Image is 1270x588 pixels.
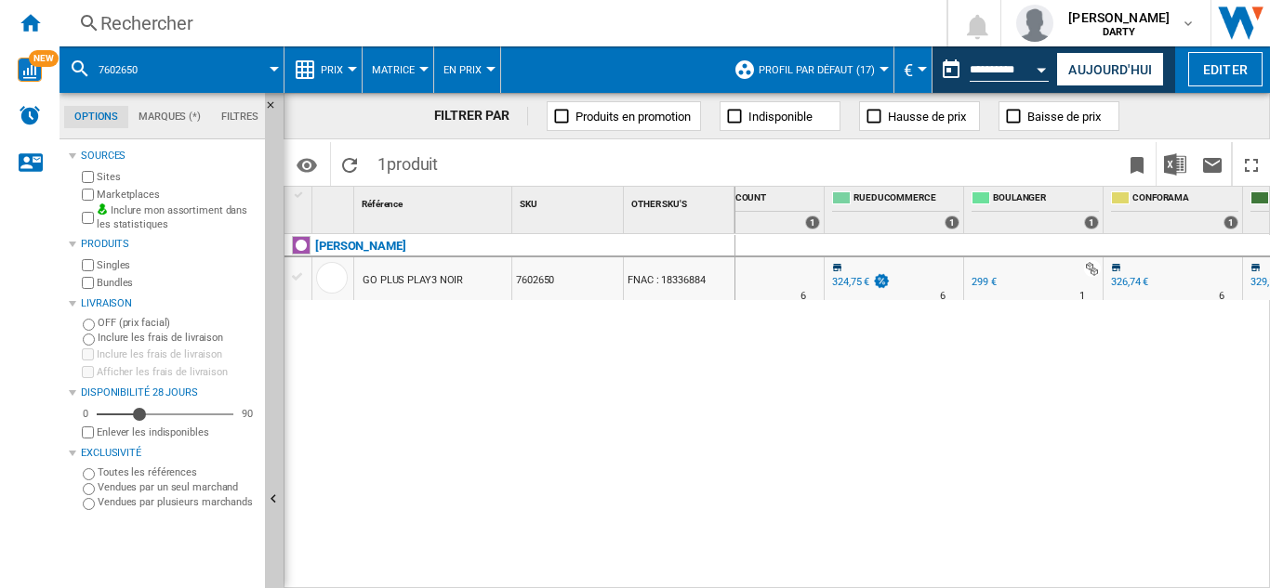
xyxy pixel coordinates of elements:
div: Rechercher [100,10,898,36]
div: 299 € [972,276,997,288]
img: wise-card.svg [18,58,42,82]
label: OFF (prix facial) [98,316,258,330]
div: 324,75 € [829,273,891,292]
div: Sort None [516,187,623,216]
button: Editer [1188,52,1263,86]
div: Sort None [358,187,511,216]
div: 90 [237,407,258,421]
button: Indisponible [720,101,840,131]
div: FILTRER PAR [434,107,529,125]
span: CDISCOUNT [714,191,820,207]
div: Délai de livraison : 6 jours [800,287,806,306]
span: Indisponible [748,110,813,124]
button: Télécharger au format Excel [1157,142,1194,186]
div: Profil par défaut (17) [734,46,884,93]
span: CONFORAMA [1132,191,1238,207]
input: Afficher les frais de livraison [82,426,94,438]
div: 326,74 € [1111,276,1148,288]
span: RUEDUCOMMERCE [853,191,959,207]
div: 1 offers sold by RUEDUCOMMERCE [945,216,959,229]
label: Inclure mon assortiment dans les statistiques [97,203,258,232]
input: Singles [82,259,94,271]
input: Marketplaces [82,189,94,201]
label: Enlever les indisponibles [97,425,258,439]
div: FNAC : 18336884 [624,257,734,300]
div: Exclusivité [81,446,258,461]
div: CDISCOUNT 1 offers sold by CDISCOUNT [689,187,824,233]
span: En Prix [443,64,482,76]
button: Recharger [331,142,368,186]
button: Aujourd'hui [1056,52,1164,86]
span: Matrice [372,64,415,76]
button: Open calendar [1025,50,1059,84]
img: alerts-logo.svg [19,104,41,126]
div: 1 offers sold by BOULANGER [1084,216,1099,229]
div: Référence Sort None [358,187,511,216]
md-tab-item: Options [64,106,128,128]
button: md-calendar [933,51,970,88]
button: Créer un favoris [1118,142,1156,186]
label: Inclure les frais de livraison [98,331,258,345]
div: 7602650 [512,257,623,300]
img: profile.jpg [1016,5,1053,42]
input: Inclure mon assortiment dans les statistiques [82,206,94,229]
label: Toutes les références [98,465,258,479]
div: Livraison [81,296,258,311]
button: Hausse de prix [859,101,980,131]
input: OFF (prix facial) [83,319,95,331]
div: 299 € [969,273,997,292]
span: € [904,60,913,80]
div: En Prix [443,46,491,93]
div: Sort None [316,187,353,216]
div: Délai de livraison : 1 jour [1079,287,1085,306]
span: SKU [520,199,537,209]
span: BOULANGER [993,191,1099,207]
div: RUEDUCOMMERCE 1 offers sold by RUEDUCOMMERCE [828,187,963,233]
label: Inclure les frais de livraison [97,347,258,361]
b: DARTY [1103,26,1136,38]
button: 7602650 [99,46,156,93]
div: Prix [294,46,352,93]
span: 7602650 [99,64,138,76]
button: Matrice [372,46,424,93]
span: Hausse de prix [888,110,966,124]
input: Vendues par plusieurs marchands [83,498,95,510]
div: Délai de livraison : 6 jours [1219,287,1224,306]
div: 0 [78,407,93,421]
div: Sources [81,149,258,163]
img: mysite-bg-18x18.png [97,203,108,215]
input: Afficher les frais de livraison [82,366,94,378]
input: Sites [82,171,94,183]
div: CONFORAMA 1 offers sold by CONFORAMA [1107,187,1242,233]
div: 324,75 € [832,276,869,288]
label: Bundles [97,276,258,290]
div: GO PLUS PLAY3 NOIR [363,259,463,302]
span: [PERSON_NAME] [1068,8,1170,27]
button: Plein écran [1233,142,1270,186]
md-menu: Currency [894,46,933,93]
div: 326,74 € [1108,273,1148,292]
button: Masquer [265,93,287,126]
md-tab-item: Filtres [211,106,269,128]
input: Bundles [82,277,94,289]
span: Référence [362,199,403,209]
span: Profil par défaut (17) [759,64,875,76]
button: Envoyer ce rapport par email [1194,142,1231,186]
div: BOULANGER 1 offers sold by BOULANGER [968,187,1103,233]
div: Délai de livraison : 6 jours [940,287,946,306]
button: Profil par défaut (17) [759,46,884,93]
div: Sort None [628,187,734,216]
label: Vendues par plusieurs marchands [98,495,258,509]
div: 1 offers sold by CONFORAMA [1224,216,1238,229]
label: Afficher les frais de livraison [97,365,258,379]
button: Baisse de prix [999,101,1119,131]
span: produit [387,154,438,174]
button: Prix [321,46,352,93]
input: Vendues par un seul marchand [83,483,95,495]
label: Sites [97,170,258,184]
md-slider: Disponibilité [97,405,233,424]
button: € [904,46,922,93]
input: Inclure les frais de livraison [82,348,94,360]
